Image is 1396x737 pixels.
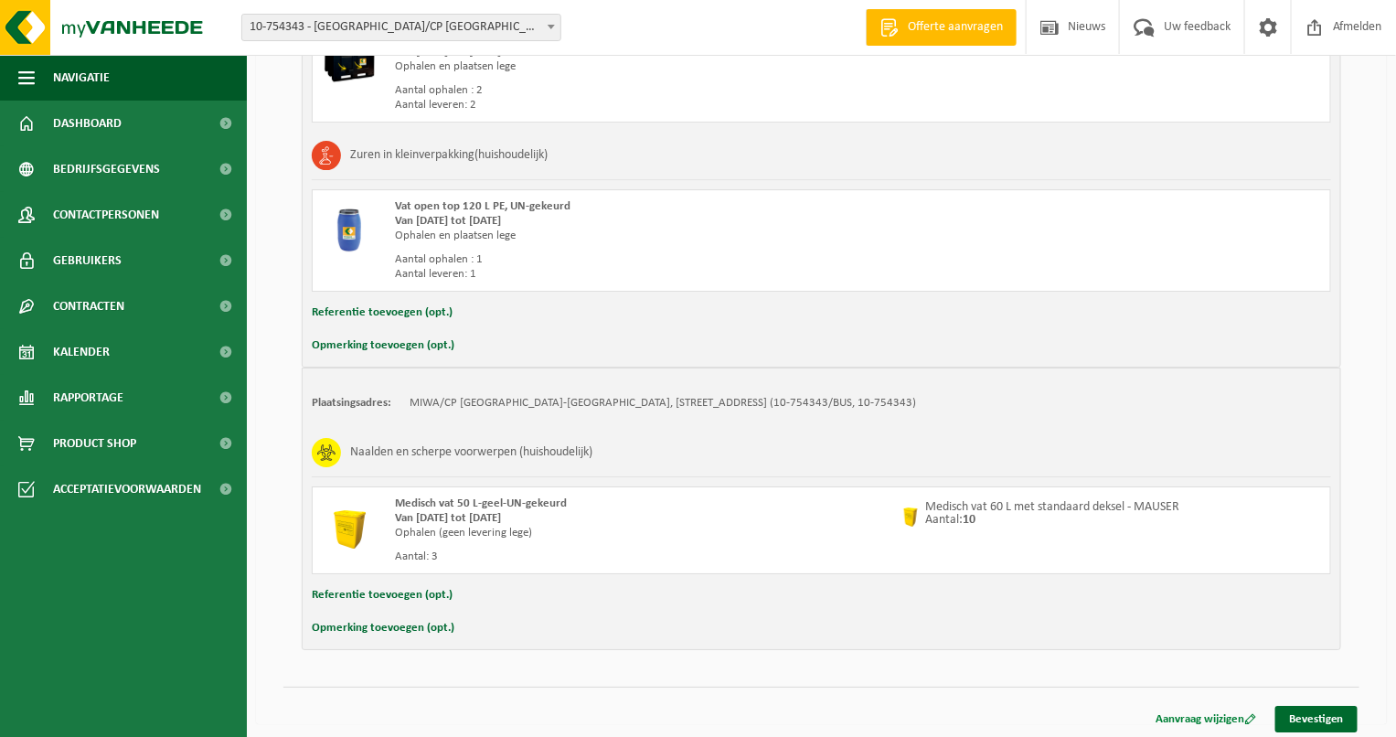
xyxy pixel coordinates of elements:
span: Acceptatievoorwaarden [53,466,201,512]
div: Aantal ophalen : 1 [395,252,895,267]
button: Referentie toevoegen (opt.) [312,583,453,607]
td: MIWA/CP [GEOGRAPHIC_DATA]-[GEOGRAPHIC_DATA], [STREET_ADDRESS] (10-754343/BUS, 10-754343) [410,396,916,411]
button: Opmerking toevoegen (opt.) [312,334,454,358]
strong: Van [DATE] tot [DATE] [395,512,501,524]
span: Gebruikers [53,238,122,283]
a: Offerte aanvragen [866,9,1017,46]
div: Aantal: 3 [395,550,895,564]
span: Vat open top 120 L PE, UN-gekeurd [395,200,570,212]
div: Ophalen (geen levering lege) [395,526,895,540]
a: Bevestigen [1275,706,1358,732]
img: 01-000468 [900,506,922,528]
span: Rapportage [53,375,123,421]
span: Contracten [53,283,124,329]
div: Aantal leveren: 1 [395,267,895,282]
p: Medisch vat 60 L met standaard deksel - MAUSER [926,501,1180,514]
div: Aantal ophalen : 2 [395,83,895,98]
span: 10-754343 - MIWA/CP NIEUWKERKEN-WAAS - NIEUWKERKEN-WAAS [242,15,560,40]
span: Bedrijfsgegevens [53,146,160,192]
a: Aanvraag wijzigen [1142,706,1270,732]
span: 10-754343 - MIWA/CP NIEUWKERKEN-WAAS - NIEUWKERKEN-WAAS [241,14,561,41]
strong: Van [DATE] tot [DATE] [395,215,501,227]
span: Offerte aanvragen [903,18,1007,37]
span: Medisch vat 50 L-geel-UN-gekeurd [395,497,567,509]
div: Ophalen en plaatsen lege [395,229,895,243]
span: Contactpersonen [53,192,159,238]
button: Opmerking toevoegen (opt.) [312,616,454,640]
strong: 10 [964,513,976,527]
h3: Zuren in kleinverpakking(huishoudelijk) [350,141,548,170]
p: Aantal: [926,514,1180,527]
span: Dashboard [53,101,122,146]
img: PB-LB-0680-HPE-BK-11.png [322,30,377,85]
div: Ophalen en plaatsen lege [395,59,895,74]
div: Aantal leveren: 2 [395,98,895,112]
img: PB-OT-0120-HPE-00-02.png [322,199,377,254]
h3: Naalden en scherpe voorwerpen (huishoudelijk) [350,438,592,467]
span: Kalender [53,329,110,375]
span: Product Shop [53,421,136,466]
button: Referentie toevoegen (opt.) [312,301,453,325]
strong: Plaatsingsadres: [312,397,391,409]
img: LP-SB-00050-HPE-22.png [322,497,377,551]
span: Navigatie [53,55,110,101]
